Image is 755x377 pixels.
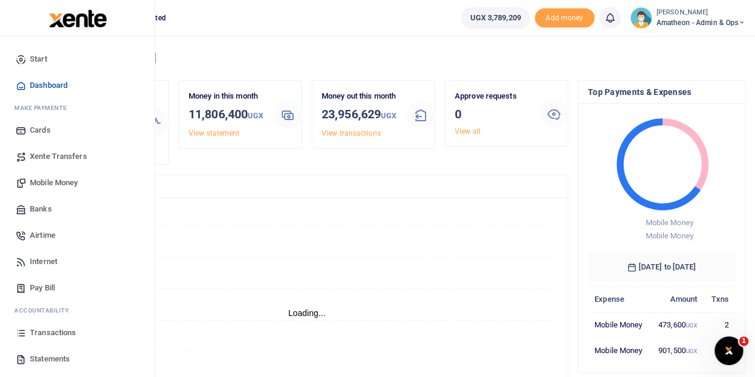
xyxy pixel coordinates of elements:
[322,129,381,137] a: View transactions
[588,286,651,312] th: Expense
[30,327,76,339] span: Transactions
[30,53,47,65] span: Start
[10,170,145,196] a: Mobile Money
[686,348,697,354] small: UGX
[30,229,56,241] span: Airtime
[470,12,520,24] span: UGX 3,789,209
[651,286,704,312] th: Amount
[322,90,397,103] p: Money out this month
[10,275,145,301] a: Pay Bill
[739,336,748,346] span: 1
[30,151,87,163] span: Xente Transfers
[686,322,697,329] small: UGX
[10,301,145,320] li: Ac
[455,105,530,123] h3: 0
[657,17,745,28] span: Amatheon - Admin & Ops
[189,90,264,103] p: Money in this month
[189,129,239,137] a: View statement
[645,218,693,227] span: Mobile Money
[10,249,145,275] a: Internet
[630,7,745,29] a: profile-user [PERSON_NAME] Amatheon - Admin & Ops
[30,353,70,365] span: Statements
[10,222,145,249] a: Airtime
[30,282,55,294] span: Pay Bill
[20,103,67,112] span: ake Payments
[645,231,693,240] span: Mobile Money
[30,79,67,91] span: Dashboard
[630,7,652,29] img: profile-user
[704,338,735,363] td: 1
[535,13,594,22] a: Add money
[461,7,529,29] a: UGX 3,789,209
[30,177,78,189] span: Mobile Money
[588,253,735,281] h6: [DATE] to [DATE]
[288,308,326,318] text: Loading...
[10,72,145,99] a: Dashboard
[704,286,735,312] th: Txns
[714,336,743,365] iframe: Intercom live chat
[10,117,145,143] a: Cards
[10,196,145,222] a: Banks
[535,8,594,28] span: Add money
[30,124,51,136] span: Cards
[455,90,530,103] p: Approve requests
[535,8,594,28] li: Toup your wallet
[23,306,69,315] span: countability
[456,7,534,29] li: Wallet ballance
[30,256,57,268] span: Internet
[45,51,745,65] h4: Hello [PERSON_NAME]
[322,105,397,125] h3: 23,956,629
[651,312,704,338] td: 473,600
[455,127,480,136] a: View all
[588,85,735,99] h4: Top Payments & Expenses
[651,338,704,363] td: 901,500
[381,111,396,120] small: UGX
[30,203,52,215] span: Banks
[657,8,745,18] small: [PERSON_NAME]
[704,312,735,338] td: 2
[10,320,145,346] a: Transactions
[588,312,651,338] td: Mobile Money
[10,46,145,72] a: Start
[10,99,145,117] li: M
[10,346,145,372] a: Statements
[189,105,264,125] h3: 11,806,400
[56,180,558,193] h4: Transactions Overview
[48,13,107,22] a: logo-small logo-large logo-large
[248,111,263,120] small: UGX
[588,338,651,363] td: Mobile Money
[10,143,145,170] a: Xente Transfers
[49,10,107,27] img: logo-large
